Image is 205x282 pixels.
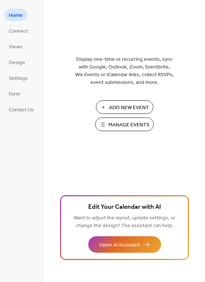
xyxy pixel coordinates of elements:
a: Connect [4,25,33,37]
span: Home [9,12,23,19]
span: Design [9,59,25,67]
button: Manage Events [95,118,154,131]
a: Settings [4,72,32,84]
span: Edit Your Calendar with AI [88,202,161,212]
a: Contact Us [4,103,38,115]
a: Form [4,88,25,100]
a: Views [4,40,27,52]
span: Manage Events [108,121,149,129]
span: Want to adjust the layout, update settings, or change the design? The assistant can help. [74,213,175,231]
span: Settings [9,75,28,82]
button: Add New Event [96,100,153,114]
span: Open AI Assistant [99,241,140,249]
a: Home [4,9,27,21]
span: Views [9,43,22,51]
span: Connect [9,27,28,35]
button: Open AI Assistant [88,236,161,253]
span: Form [9,90,20,98]
span: Contact Us [9,106,34,114]
a: Design [4,56,29,68]
span: Display one-time or recurring events, sync with Google, Outlook, Zoom, Eventbrite, Wix Events or ... [75,56,174,86]
span: Add New Event [109,104,149,112]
